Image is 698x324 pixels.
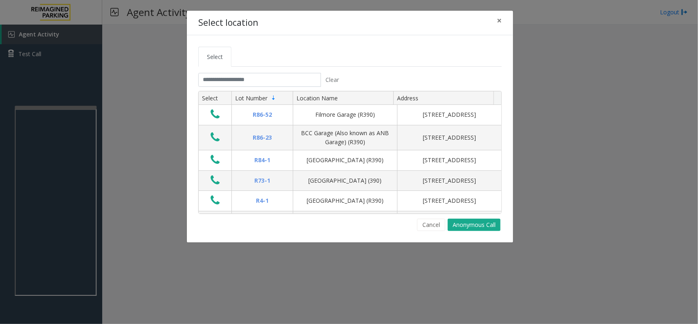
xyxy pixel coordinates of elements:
div: R84-1 [237,156,288,165]
div: [STREET_ADDRESS] [402,133,496,142]
h4: Select location [198,16,258,29]
span: Location Name [296,94,338,102]
button: Close [491,11,507,31]
div: [STREET_ADDRESS] [402,156,496,165]
ul: Tabs [198,47,502,67]
div: [GEOGRAPHIC_DATA] (R390) [298,196,392,205]
div: [STREET_ADDRESS] [402,176,496,185]
div: Data table [199,91,501,213]
button: Clear [321,73,344,87]
span: Lot Number [235,94,267,102]
div: [GEOGRAPHIC_DATA] (390) [298,176,392,185]
div: Filmore Garage (R390) [298,110,392,119]
div: R73-1 [237,176,288,185]
div: BCC Garage (Also known as ANB Garage) (R390) [298,129,392,147]
div: [STREET_ADDRESS] [402,196,496,205]
span: Sortable [270,95,277,101]
th: Select [199,91,231,105]
div: [STREET_ADDRESS] [402,110,496,119]
button: Anonymous Call [448,219,500,231]
button: Cancel [417,219,445,231]
div: R4-1 [237,196,288,205]
span: × [497,15,502,26]
span: Address [397,94,418,102]
div: R86-23 [237,133,288,142]
div: [GEOGRAPHIC_DATA] (R390) [298,156,392,165]
div: R86-52 [237,110,288,119]
span: Select [207,53,223,61]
